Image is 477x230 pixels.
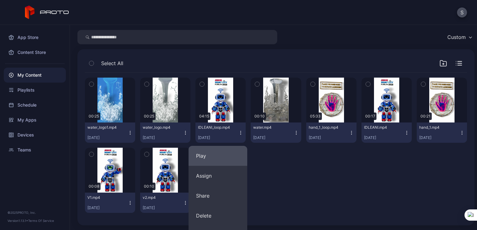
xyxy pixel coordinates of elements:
div: water_logo1.mp4 [87,125,122,130]
div: V1.mp4 [87,195,122,200]
button: water.mp4[DATE] [251,122,301,143]
a: Terms Of Service [28,219,54,223]
div: [DATE] [143,205,183,210]
button: hand_1.mp4[DATE] [417,122,467,143]
button: IDLEANI_loop.mp4[DATE] [195,122,246,143]
button: hand_1_loop.mp4[DATE] [306,122,357,143]
div: [DATE] [364,135,404,140]
button: Share [189,186,247,206]
div: [DATE] [87,205,128,210]
div: hand_1.mp4 [419,125,454,130]
a: Playlists [4,83,66,98]
button: IDLEANI.mp4[DATE] [361,122,412,143]
a: App Store [4,30,66,45]
a: Schedule [4,98,66,113]
div: [DATE] [143,135,183,140]
button: Custom [444,30,475,44]
button: Play [189,146,247,166]
button: Assign [189,166,247,186]
button: V1.mp4[DATE] [85,193,135,213]
button: water_logo1.mp4[DATE] [85,122,135,143]
a: Teams [4,142,66,157]
button: Delete [189,206,247,226]
div: IDLEANI.mp4 [364,125,398,130]
span: Select All [101,60,123,67]
div: [DATE] [198,135,238,140]
div: hand_1_loop.mp4 [309,125,343,130]
a: My Content [4,68,66,83]
div: water.mp4 [253,125,288,130]
div: [DATE] [87,135,128,140]
button: v2.mp4[DATE] [140,193,190,213]
a: Content Store [4,45,66,60]
div: [DATE] [419,135,460,140]
div: IDLEANI_loop.mp4 [198,125,232,130]
a: My Apps [4,113,66,127]
div: water_logo.mp4 [143,125,177,130]
span: Version 1.13.1 • [7,219,28,223]
div: [DATE] [253,135,293,140]
div: v2.mp4 [143,195,177,200]
div: © 2025 PROTO, Inc. [7,210,62,215]
div: Custom [447,34,466,40]
div: [DATE] [309,135,349,140]
button: S [457,7,467,17]
button: water_logo.mp4[DATE] [140,122,190,143]
a: Devices [4,127,66,142]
